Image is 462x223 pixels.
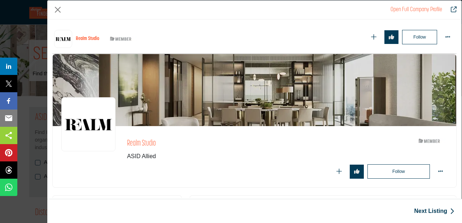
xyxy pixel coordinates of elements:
[391,7,442,13] a: Redirect to realm-studio
[76,36,99,42] h1: Realm Studio
[413,137,446,146] img: ASID Members
[332,165,346,179] button: Redirect to login page
[441,30,455,44] button: More Options
[127,139,326,148] h2: Realm Studio
[402,30,437,44] button: Follow
[350,165,364,179] button: Redirect to login page
[52,4,63,15] button: Close
[105,35,137,44] img: ASID Members
[414,207,454,215] a: Next Listing
[54,30,72,48] img: realm-studio logo
[433,165,448,179] button: More Options
[367,164,430,179] button: Redirect to login
[127,152,358,161] span: ASID Allied
[61,97,115,151] img: realm-studio logo
[446,5,457,14] a: Redirect to realm-studio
